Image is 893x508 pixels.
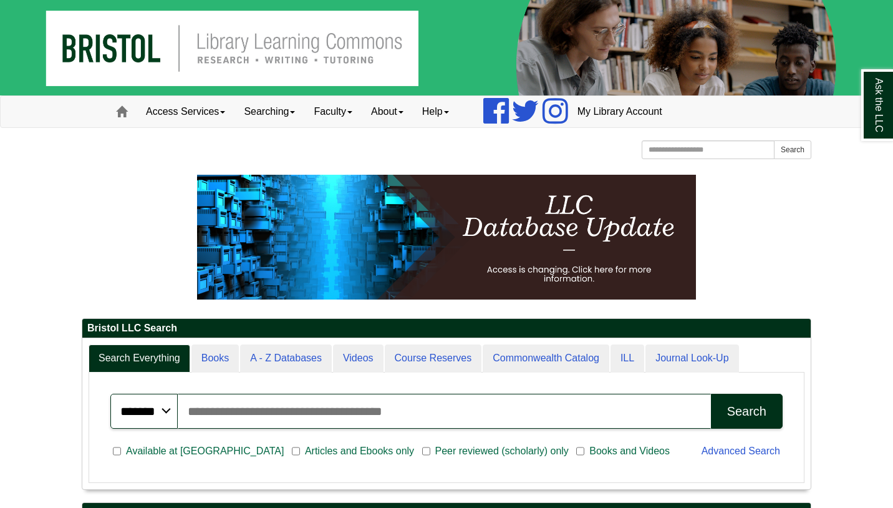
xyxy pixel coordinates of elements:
a: Help [413,96,458,127]
h2: Bristol LLC Search [82,319,811,338]
div: Search [727,404,766,419]
a: A - Z Databases [240,344,332,373]
a: Faculty [304,96,362,127]
span: Articles and Ebooks only [300,444,419,459]
a: Advanced Search [702,446,780,456]
a: Course Reserves [385,344,482,373]
a: Books [191,344,239,373]
span: Books and Videos [584,444,675,459]
input: Peer reviewed (scholarly) only [422,446,430,457]
a: Commonwealth Catalog [483,344,609,373]
input: Articles and Ebooks only [292,446,300,457]
a: Access Services [137,96,234,127]
input: Books and Videos [576,446,584,457]
input: Available at [GEOGRAPHIC_DATA] [113,446,121,457]
a: ILL [611,344,644,373]
button: Search [774,140,811,159]
a: Searching [234,96,304,127]
a: Videos [333,344,384,373]
button: Search [711,394,783,429]
span: Available at [GEOGRAPHIC_DATA] [121,444,289,459]
a: My Library Account [568,96,672,127]
img: HTML tutorial [197,175,696,300]
span: Peer reviewed (scholarly) only [430,444,574,459]
a: About [362,96,413,127]
a: Search Everything [89,344,190,373]
a: Journal Look-Up [645,344,738,373]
